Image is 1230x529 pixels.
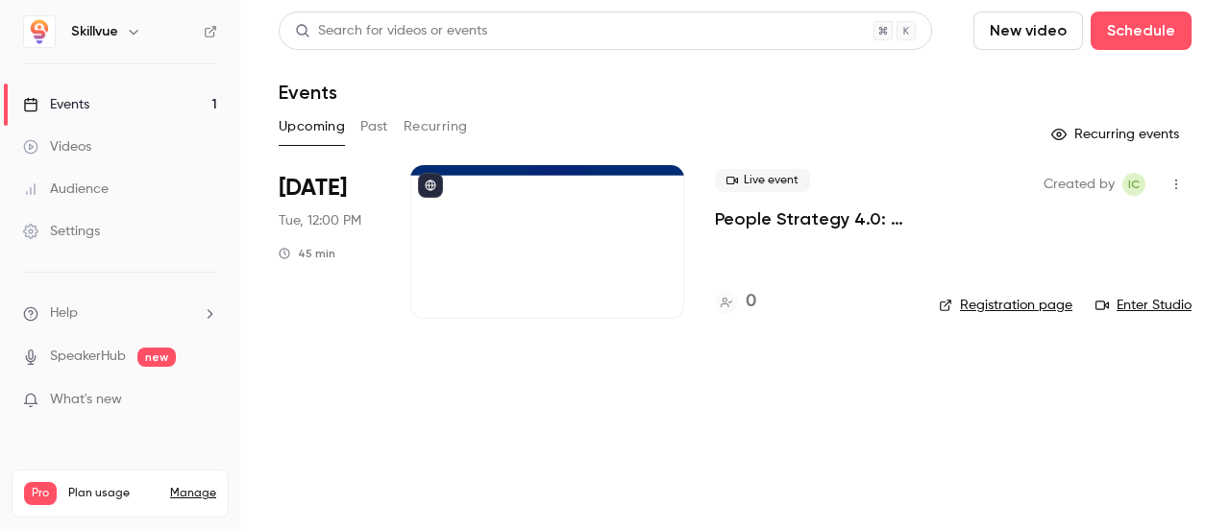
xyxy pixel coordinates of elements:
span: new [137,348,176,367]
li: help-dropdown-opener [23,303,217,324]
button: Recurring events [1043,119,1192,150]
a: Registration page [939,296,1072,315]
div: Keyword (traffico) [214,113,319,126]
span: Irene Cassanmagnago [1122,173,1145,196]
img: tab_domain_overview_orange.svg [80,111,95,127]
div: v 4.0.25 [54,31,94,46]
span: IC [1128,173,1140,196]
div: 45 min [279,246,335,261]
img: website_grey.svg [31,50,46,65]
h1: Events [279,81,337,104]
img: Skillvue [24,16,55,47]
div: Events [23,95,89,114]
h4: 0 [746,289,756,315]
a: 0 [715,289,756,315]
button: Upcoming [279,111,345,142]
div: Audience [23,180,109,199]
span: Plan usage [68,486,159,501]
button: Recurring [404,111,468,142]
img: tab_keywords_by_traffic_grey.svg [193,111,209,127]
span: What's new [50,390,122,410]
a: Enter Studio [1095,296,1192,315]
div: Settings [23,222,100,241]
span: [DATE] [279,173,347,204]
span: Live event [715,169,810,192]
img: logo_orange.svg [31,31,46,46]
div: Search for videos or events [295,21,487,41]
div: Videos [23,137,91,156]
div: Sep 23 Tue, 12:00 PM (Europe/Rome) [279,165,380,319]
a: Manage [170,486,216,501]
span: Created by [1044,173,1115,196]
a: People Strategy 4.0: misurare competenze, potenziale e aspirazioni su larga scala con l’AI [715,207,908,230]
div: [PERSON_NAME]: [DOMAIN_NAME] [50,50,275,65]
div: Dominio [101,113,147,126]
span: Help [50,303,78,324]
button: Schedule [1091,12,1192,50]
button: Past [360,111,388,142]
a: SpeakerHub [50,347,126,367]
span: Pro [24,482,57,505]
button: New video [973,12,1083,50]
span: Tue, 12:00 PM [279,211,361,230]
h6: Skillvue [71,22,118,41]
